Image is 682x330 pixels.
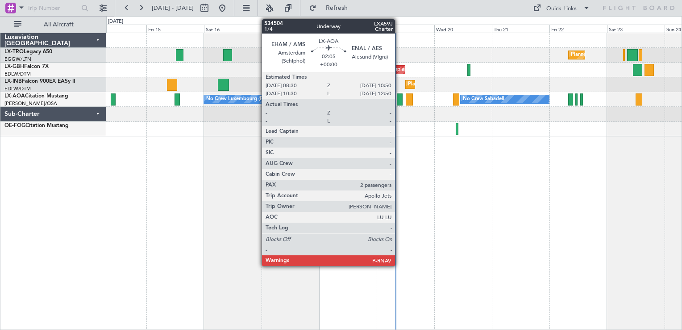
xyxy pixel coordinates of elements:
[4,64,24,69] span: LX-GBH
[4,93,68,99] a: LX-AOACitation Mustang
[4,85,31,92] a: EDLW/DTM
[204,25,262,33] div: Sat 16
[4,49,52,55] a: LX-TROLegacy 650
[89,25,147,33] div: Thu 14
[27,1,79,15] input: Trip Number
[607,25,665,33] div: Sat 23
[108,18,123,25] div: [DATE]
[206,93,275,106] div: No Crew Luxembourg (Findel)
[262,25,319,33] div: Sun 17
[10,17,97,32] button: All Aircraft
[305,1,358,15] button: Refresh
[318,5,356,11] span: Refresh
[4,93,25,99] span: LX-AOA
[4,71,31,77] a: EDLW/DTM
[4,49,24,55] span: LX-TRO
[391,63,538,76] div: Unplanned Maint [GEOGRAPHIC_DATA] ([GEOGRAPHIC_DATA])
[23,21,94,28] span: All Aircraft
[319,25,377,33] div: Mon 18
[408,78,482,91] div: Planned Maint Geneva (Cointrin)
[146,25,204,33] div: Fri 15
[492,25,549,33] div: Thu 21
[434,25,492,33] div: Wed 20
[152,4,194,12] span: [DATE] - [DATE]
[4,79,22,84] span: LX-INB
[4,79,75,84] a: LX-INBFalcon 900EX EASy II
[4,56,31,63] a: EGGW/LTN
[4,123,25,128] span: OE-FOG
[4,100,57,107] a: [PERSON_NAME]/QSA
[546,4,577,13] div: Quick Links
[528,1,595,15] button: Quick Links
[549,25,607,33] div: Fri 22
[463,93,504,106] div: No Crew Sabadell
[4,64,49,69] a: LX-GBHFalcon 7X
[4,123,69,128] a: OE-FOGCitation Mustang
[377,25,434,33] div: Tue 19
